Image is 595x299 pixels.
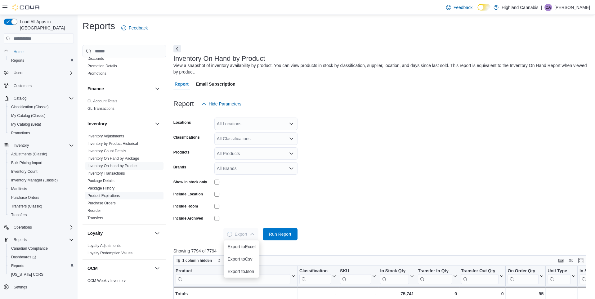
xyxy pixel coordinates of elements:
[577,257,584,264] button: Enter fullscreen
[129,25,148,31] span: Feedback
[6,56,76,65] button: Reports
[11,224,74,231] span: Operations
[87,149,126,154] span: Inventory Count Details
[87,71,106,76] a: Promotions
[9,194,74,201] span: Purchase Orders
[11,48,26,56] a: Home
[12,4,40,11] img: Cova
[174,257,214,264] button: 1 column hidden
[6,270,76,279] button: [US_STATE] CCRS
[87,134,124,139] span: Inventory Adjustments
[9,271,46,278] a: [US_STATE] CCRS
[14,49,24,54] span: Home
[508,268,539,284] div: On Order Qty
[6,176,76,185] button: Inventory Manager (Classic)
[87,186,114,190] a: Package History
[199,98,244,110] button: Hide Parameters
[87,243,121,248] a: Loyalty Adjustments
[87,99,117,103] a: GL Account Totals
[9,57,27,64] a: Reports
[119,22,150,34] a: Feedback
[1,235,76,244] button: Reports
[87,179,114,183] a: Package Details
[541,4,542,11] p: |
[1,141,76,150] button: Inventory
[299,268,336,284] button: Classification
[11,204,42,209] span: Transfers (Classic)
[554,4,590,11] p: [PERSON_NAME]
[176,268,290,274] div: Product
[173,216,203,221] label: Include Archived
[11,246,48,251] span: Canadian Compliance
[87,106,114,111] a: GL Transactions
[83,277,166,287] div: OCM
[11,95,74,102] span: Catalog
[14,237,27,242] span: Reports
[508,268,539,274] div: On Order Qty
[87,86,104,92] h3: Finance
[9,121,74,128] span: My Catalog (Beta)
[9,253,38,261] a: Dashboards
[223,228,258,240] button: LoadingExport
[87,216,103,220] a: Transfers
[87,171,125,176] a: Inventory Transactions
[87,99,117,104] span: GL Account Totals
[87,208,101,213] span: Reorder
[11,160,42,165] span: Bulk Pricing Import
[173,100,194,108] h3: Report
[173,180,207,185] label: Show in stock only
[548,268,570,284] div: Unit Type
[299,268,331,284] div: Classification
[154,120,161,127] button: Inventory
[11,255,36,260] span: Dashboards
[461,268,499,274] div: Transfer Out Qty
[9,194,42,201] a: Purchase Orders
[87,201,116,205] a: Purchase Orders
[545,4,551,11] span: OA
[173,55,265,62] h3: Inventory On Hand by Product
[9,176,60,184] a: Inventory Manager (Classic)
[87,251,132,255] a: Loyalty Redemption Values
[1,47,76,56] button: Home
[87,208,101,213] a: Reorder
[6,167,76,176] button: Inventory Count
[11,142,74,149] span: Inventory
[299,290,336,297] div: -
[9,57,74,64] span: Reports
[196,78,235,90] span: Email Subscription
[14,285,27,290] span: Settings
[6,244,76,253] button: Canadian Compliance
[87,279,126,283] a: OCM Weekly Inventory
[11,152,47,157] span: Adjustments (Classic)
[227,269,255,274] span: Export to Json
[209,101,241,107] span: Hide Parameters
[9,262,27,270] a: Reports
[14,225,32,230] span: Operations
[176,268,290,284] div: Product
[6,211,76,219] button: Transfers
[9,262,74,270] span: Reports
[17,19,74,31] span: Load All Apps in [GEOGRAPHIC_DATA]
[1,69,76,77] button: Users
[224,265,259,278] button: Export toJson
[9,150,74,158] span: Adjustments (Classic)
[1,283,76,292] button: Settings
[461,268,503,284] button: Transfer Out Qty
[11,224,34,231] button: Operations
[9,185,74,193] span: Manifests
[11,283,29,291] a: Settings
[224,240,259,253] button: Export toExcel
[87,141,138,146] span: Inventory by Product Historical
[173,150,190,155] label: Products
[548,268,570,274] div: Unit Type
[9,103,74,111] span: Classification (Classic)
[548,290,575,297] div: -
[269,231,291,237] span: Run Report
[11,95,29,102] button: Catalog
[418,290,457,297] div: 0
[87,156,139,161] a: Inventory On Hand by Package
